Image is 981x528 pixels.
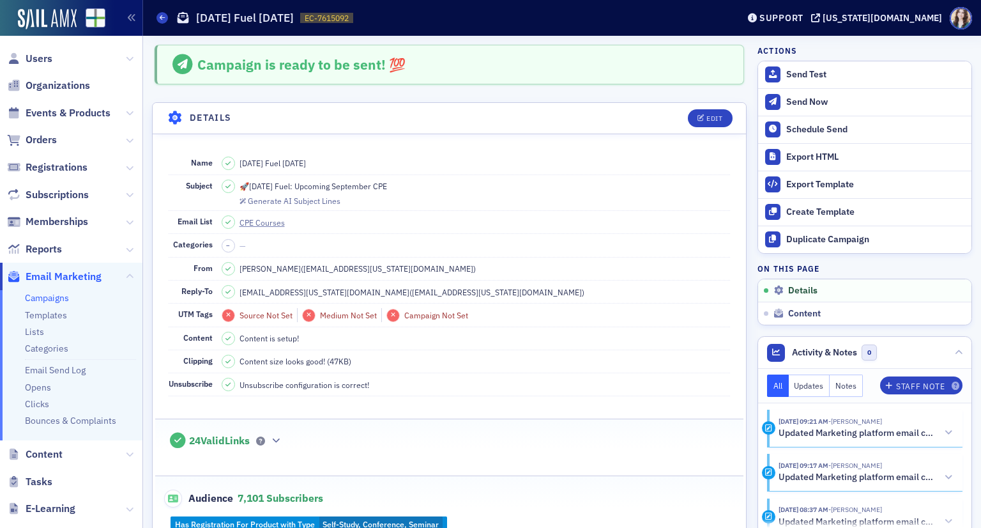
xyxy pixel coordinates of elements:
span: Organizations [26,79,90,93]
span: From [194,263,213,273]
h4: On this page [757,263,972,274]
span: Clipping [183,355,213,366]
a: Registrations [7,160,87,175]
button: Updated Marketing platform email campaign: [DATE] Fuel [DATE] [779,471,954,485]
span: Content size looks good! (47KB) [240,355,351,367]
a: Categories [25,343,68,354]
div: Duplicate Campaign [786,234,965,245]
span: Subject [186,180,213,190]
span: Content is setup! [240,332,299,344]
a: Users [7,52,52,66]
a: Clicks [25,398,49,410]
a: Lists [25,326,44,338]
a: Opens [25,382,51,393]
div: Send Now [786,97,965,108]
span: Unsubscribe configuration is correct! [240,379,369,391]
time: 9/10/2025 08:37 AM [779,505,828,514]
span: Campaign is ready to be sent! 💯 [197,56,406,74]
span: Activity & Notes [792,346,857,359]
button: Duplicate Campaign [758,226,971,253]
span: [PERSON_NAME] ( [EMAIL_ADDRESS][US_STATE][DOMAIN_NAME] ) [240,263,476,274]
span: Details [788,285,817,297]
span: [EMAIL_ADDRESS][US_STATE][DOMAIN_NAME] ( [EMAIL_ADDRESS][US_STATE][DOMAIN_NAME] ) [240,286,584,298]
button: Send Now [758,88,971,116]
h5: Updated Marketing platform email campaign: [DATE] Fuel [DATE] [779,472,938,483]
div: Support [759,12,803,24]
span: Email List [178,216,213,226]
button: Updates [789,375,830,397]
span: Memberships [26,215,88,229]
h4: Actions [757,45,797,56]
span: Events & Products [26,106,110,120]
div: Activity [762,421,775,435]
span: 7,101 Subscribers [238,492,323,504]
span: Name [191,157,213,167]
a: View Homepage [77,8,105,30]
span: Orders [26,133,57,147]
a: Campaigns [25,292,69,304]
span: Profile [950,7,972,29]
span: Medium Not Set [320,310,377,320]
div: Create Template [786,206,965,218]
a: Subscriptions [7,188,89,202]
span: Source Not Set [240,310,293,320]
span: EC-7615092 [305,13,349,24]
span: Sarah Lowery [828,417,882,426]
a: Templates [25,309,67,321]
div: Edit [706,115,722,122]
div: Activity [762,466,775,479]
img: SailAMX [18,9,77,29]
time: 9/10/2025 09:21 AM [779,417,828,426]
span: – [226,241,230,250]
span: 24 Valid Links [189,435,250,447]
span: Sarah Lowery [828,505,882,514]
a: Orders [7,133,57,147]
span: Content [183,332,213,343]
span: Registrations [26,160,87,175]
span: 🚀[DATE] Fuel: Upcoming September CPE [240,180,387,192]
div: Export Template [786,179,965,190]
button: Notes [830,375,863,397]
a: Content [7,447,63,462]
button: Generate AI Subject Lines [240,194,340,206]
a: Reports [7,242,62,256]
a: Email Send Log [25,364,86,376]
a: Export HTML [758,143,971,171]
span: Reply-To [181,286,213,296]
a: Organizations [7,79,90,93]
h4: Details [190,111,232,125]
div: Generate AI Subject Lines [248,198,340,205]
span: Subscriptions [26,188,89,202]
img: SailAMX [86,8,105,28]
span: 0 [862,345,878,361]
span: Categories [173,239,213,249]
button: All [767,375,789,397]
div: [US_STATE][DOMAIN_NAME] [823,12,942,24]
a: Create Template [758,198,971,226]
time: 9/10/2025 09:17 AM [779,461,828,470]
a: Events & Products [7,106,110,120]
span: E-Learning [26,502,75,516]
span: UTM Tags [178,309,213,319]
a: CPE Courses [240,217,296,228]
div: Schedule Send [786,124,965,136]
span: Reports [26,242,62,256]
span: Unsubscribe [169,378,213,389]
span: Campaign Not Set [404,310,468,320]
a: E-Learning [7,502,75,516]
span: — [240,240,246,251]
button: [US_STATE][DOMAIN_NAME] [811,13,947,22]
span: Audience [164,490,234,508]
div: Staff Note [896,383,945,390]
div: Activity [762,510,775,524]
a: Bounces & Complaints [25,415,116,426]
button: Send Test [758,61,971,88]
span: Content [788,308,821,320]
span: Tasks [26,475,52,489]
div: Export HTML [786,151,965,163]
a: Memberships [7,215,88,229]
span: [DATE] Fuel [DATE] [240,157,306,169]
div: Send Test [786,69,965,81]
button: Schedule Send [758,116,971,143]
